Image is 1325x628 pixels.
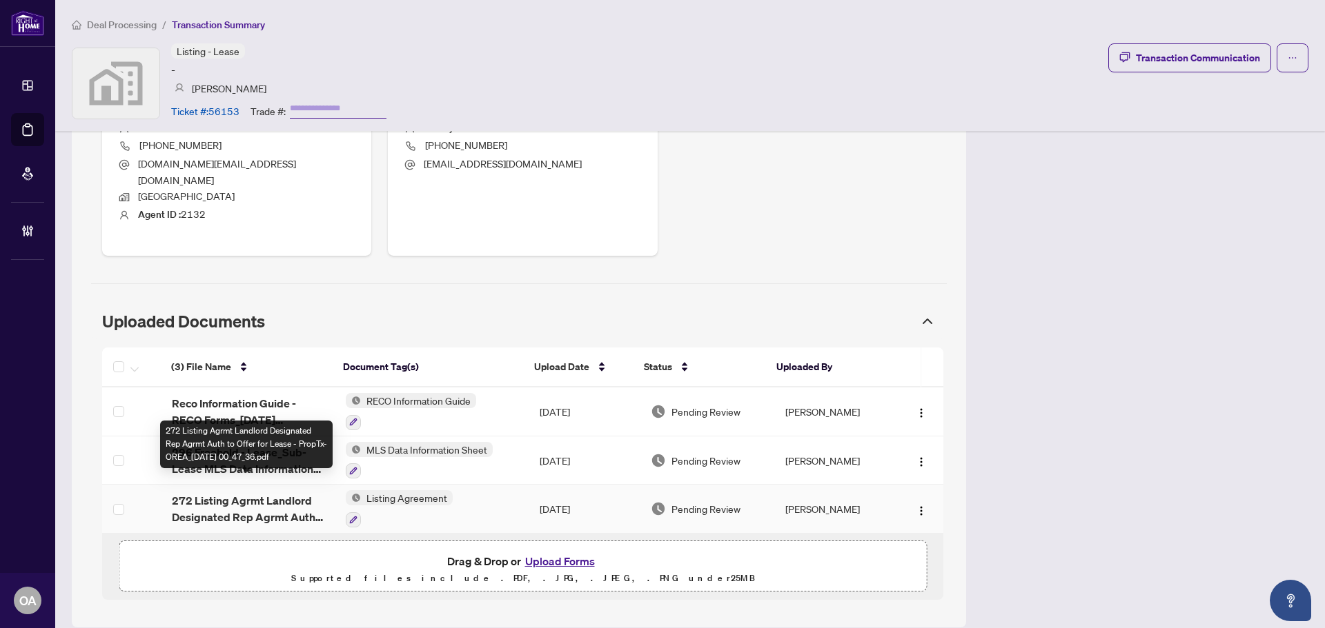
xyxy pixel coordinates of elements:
[424,157,582,170] span: [EMAIL_ADDRESS][DOMAIN_NAME]
[130,570,915,587] p: Supported files include .PDF, .JPG, .JPEG, .PNG under 25 MB
[91,303,947,339] div: Uploaded Documents
[1108,43,1271,72] button: Transaction Communication
[651,501,666,516] img: Document Status
[916,505,927,516] img: Logo
[521,552,599,570] button: Upload Forms
[19,591,37,610] span: OA
[172,492,324,525] span: 272 Listing Agrmt Landlord Designated Rep Agrmt Auth to Offer for Lease - PropTx-OREA_[DATE] 00_4...
[644,359,672,374] span: Status
[671,404,740,419] span: Pending Review
[346,490,453,527] button: Status IconListing Agreement
[192,81,266,96] article: [PERSON_NAME]
[119,541,926,598] span: Drag & Drop orUpload FormsSupported files include .PDF, .JPG, .JPEG, .PNG under25MB
[361,442,493,457] span: MLS Data Information Sheet
[529,485,640,534] td: [DATE]
[346,393,476,430] button: Status IconRECO Information Guide
[651,404,666,419] img: Document Status
[1288,53,1297,63] span: ellipsis
[160,421,333,468] div: 272 Listing Agrmt Landlord Designated Rep Agrmt Auth to Offer for Lease - PropTx-OREA_[DATE] 00_4...
[175,83,184,93] img: svg%3e
[346,442,493,479] button: Status IconMLS Data Information Sheet
[172,19,265,31] span: Transaction Summary
[671,501,740,516] span: Pending Review
[138,207,206,220] span: 2132
[171,61,175,78] article: -
[162,17,166,32] li: /
[87,19,157,31] span: Deal Processing
[171,103,239,119] article: Ticket #: 56153
[774,387,893,436] td: [PERSON_NAME]
[651,453,666,468] img: Document Status
[774,436,893,485] td: [PERSON_NAME]
[633,347,766,387] th: Status
[171,359,231,374] span: (3) File Name
[346,393,361,408] img: Status Icon
[529,387,640,436] td: [DATE]
[534,359,589,374] span: Upload Date
[172,395,324,428] span: Reco Information Guide - RECO Forms_[DATE] 00_50_25.pdf
[346,490,361,505] img: Status Icon
[160,347,332,387] th: (3) File Name
[910,449,932,472] button: Logo
[361,393,476,408] span: RECO Information Guide
[251,103,286,119] article: Trade #:
[765,347,883,387] th: Uploaded By
[916,407,927,418] img: Logo
[774,485,893,534] td: [PERSON_NAME]
[138,157,296,185] span: [DOMAIN_NAME][EMAIL_ADDRESS][DOMAIN_NAME]
[447,552,599,570] span: Drag & Drop or
[72,20,81,30] span: home
[361,490,453,505] span: Listing Agreement
[910,401,932,423] button: Logo
[102,311,265,332] span: Uploaded Documents
[177,45,239,57] span: Listing - Lease
[916,456,927,467] img: Logo
[139,139,222,151] span: [PHONE_NUMBER]
[523,347,633,387] th: Upload Date
[1270,580,1311,621] button: Open asap
[671,453,740,468] span: Pending Review
[332,347,523,387] th: Document Tag(s)
[910,498,932,520] button: Logo
[529,436,640,485] td: [DATE]
[1136,47,1260,69] div: Transaction Communication
[346,442,361,457] img: Status Icon
[138,208,181,221] b: Agent ID :
[72,48,159,119] img: svg%3e
[138,190,235,202] span: [GEOGRAPHIC_DATA]
[425,139,507,151] span: [PHONE_NUMBER]
[11,10,44,36] img: logo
